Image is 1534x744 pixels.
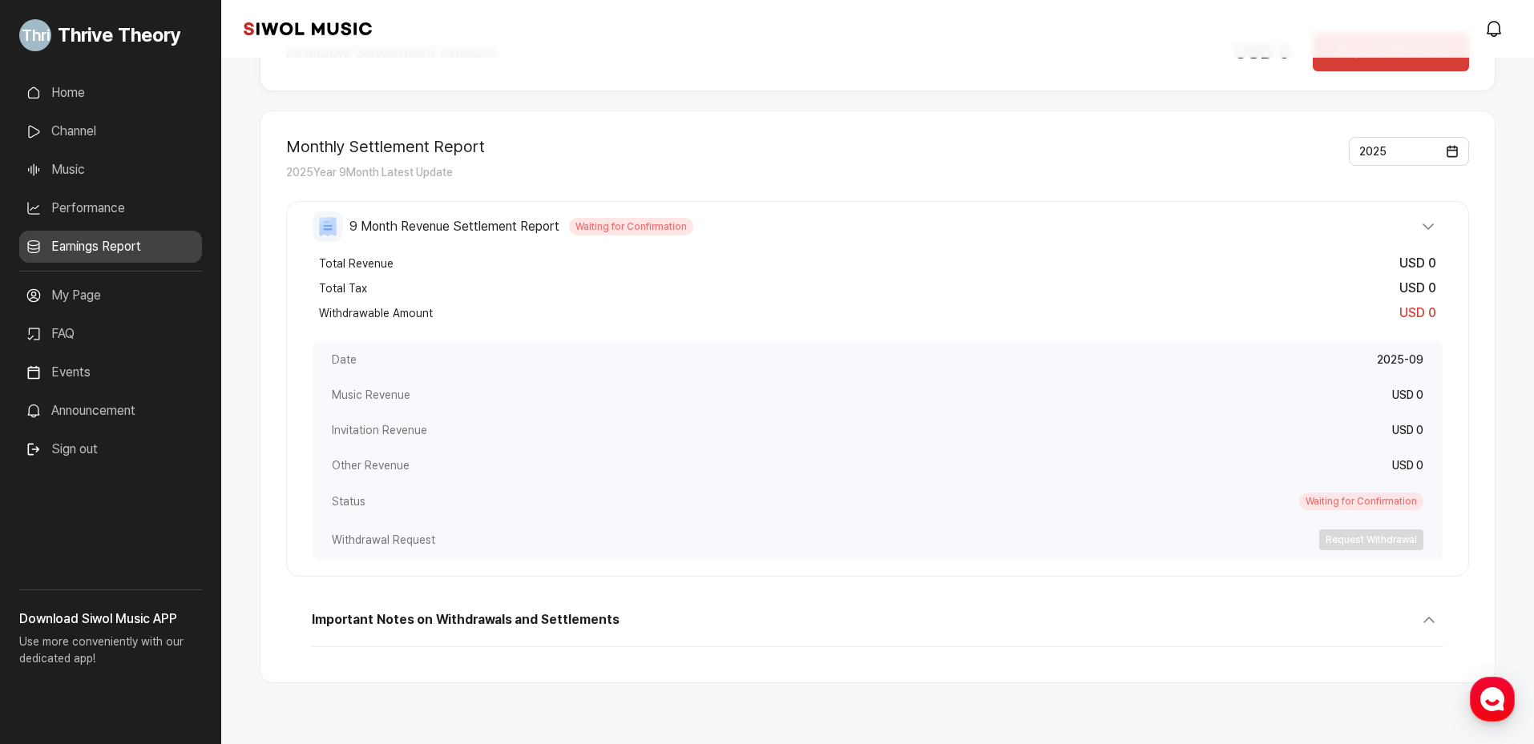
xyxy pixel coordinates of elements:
[349,217,559,236] span: 9 Month Revenue Settlement Report
[19,318,202,350] a: FAQ
[19,231,202,263] a: Earnings Report
[1392,388,1423,401] span: USD 0
[319,305,433,321] span: Withdrawable Amount
[1399,305,1436,320] span: USD 0
[332,422,427,438] span: Invitation Revenue
[1399,255,1436,271] span: USD 0
[1480,13,1512,45] a: modal.notifications
[19,395,202,427] a: Announcement
[19,115,202,147] a: Channel
[1299,493,1423,510] span: Waiting for Confirmation
[19,280,202,312] a: My Page
[319,255,394,271] span: Total Revenue
[106,508,207,548] a: Messages
[332,387,410,403] span: Music Revenue
[332,457,410,473] span: Other Revenue
[1349,137,1469,166] button: 2025
[58,21,180,50] span: Thrive Theory
[19,154,202,186] a: Music
[312,610,619,629] span: Important Notes on Withdrawals and Settlements
[19,629,202,680] p: Use more conveniently with our dedicated app!
[19,609,202,629] h3: Download Siwol Music APP
[319,280,367,296] span: Total Tax
[332,493,365,509] span: Status
[19,77,202,109] a: Home
[1392,459,1423,472] span: USD 0
[332,352,357,368] span: Date
[1377,352,1423,368] div: 2025-09
[5,508,106,548] a: Home
[207,508,308,548] a: Settings
[1359,145,1387,158] span: 2025
[41,532,69,545] span: Home
[19,192,202,224] a: Performance
[569,218,693,235] span: Waiting for Confirmation
[1399,280,1436,296] span: USD 0
[19,13,202,58] a: Go to My Profile
[1392,424,1423,436] span: USD 0
[313,211,1443,242] button: 9 Month Revenue Settlement Report Waiting for Confirmation
[237,532,277,545] span: Settings
[19,356,202,388] a: Events
[286,137,485,156] h2: Monthly Settlement Report
[332,532,435,548] span: Withdrawal Request
[19,433,104,465] button: Sign out
[133,533,180,545] span: Messages
[286,166,453,179] span: 2025 Year 9 Month Latest Update
[312,605,1443,647] button: Important Notes on Withdrawals and Settlements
